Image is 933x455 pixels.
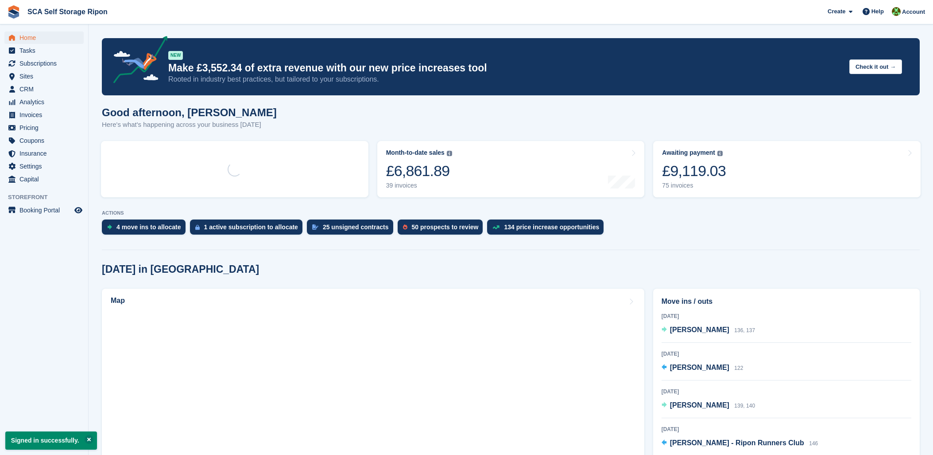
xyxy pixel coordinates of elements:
a: menu [4,83,84,95]
span: Insurance [19,147,73,160]
a: 25 unsigned contracts [307,220,398,239]
img: stora-icon-8386f47178a22dfd0bd8f6a31ec36ba5ce8667c1dd55bd0f319d3a0aa187defe.svg [7,5,20,19]
div: Awaiting payment [662,149,715,157]
span: Sites [19,70,73,82]
div: 39 invoices [386,182,452,189]
span: Tasks [19,44,73,57]
span: Settings [19,160,73,173]
span: Home [19,31,73,44]
img: move_ins_to_allocate_icon-fdf77a2bb77ea45bf5b3d319d69a93e2d87916cf1d5bf7949dd705db3b84f3ca.svg [107,224,112,230]
a: menu [4,109,84,121]
span: Help [871,7,884,16]
h2: Map [111,297,125,305]
div: 50 prospects to review [412,224,479,231]
img: Kelly Neesham [892,7,901,16]
div: 25 unsigned contracts [323,224,389,231]
img: price_increase_opportunities-93ffe204e8149a01c8c9dc8f82e8f89637d9d84a8eef4429ea346261dce0b2c0.svg [492,225,499,229]
a: 1 active subscription to allocate [190,220,307,239]
a: 134 price increase opportunities [487,220,608,239]
a: menu [4,160,84,173]
span: CRM [19,83,73,95]
span: Subscriptions [19,57,73,70]
a: menu [4,173,84,185]
a: 50 prospects to review [398,220,488,239]
p: Rooted in industry best practices, but tailored to your subscriptions. [168,75,842,84]
div: £9,119.03 [662,162,726,180]
a: [PERSON_NAME] 122 [662,362,743,374]
span: [PERSON_NAME] - Ripon Runners Club [670,439,804,447]
p: Make £3,552.34 of extra revenue with our new price increases tool [168,62,842,75]
h2: Move ins / outs [662,296,911,307]
span: 122 [734,365,743,371]
a: [PERSON_NAME] 139, 140 [662,400,755,412]
div: NEW [168,51,183,60]
a: SCA Self Storage Ripon [24,4,111,19]
span: Capital [19,173,73,185]
img: contract_signature_icon-13c848040528278c33f63329250d36e43548de30e8caae1d1a13099fd9432cc5.svg [312,224,318,230]
span: 136, 137 [734,327,755,333]
h2: [DATE] in [GEOGRAPHIC_DATA] [102,263,259,275]
a: [PERSON_NAME] 136, 137 [662,325,755,336]
img: icon-info-grey-7440780725fd019a000dd9b08b2336e03edf1995a4989e88bcd33f0948082b44.svg [717,151,723,156]
span: Coupons [19,134,73,147]
a: menu [4,204,84,216]
div: 134 price increase opportunities [504,224,599,231]
img: icon-info-grey-7440780725fd019a000dd9b08b2336e03edf1995a4989e88bcd33f0948082b44.svg [447,151,452,156]
span: Create [828,7,845,16]
a: menu [4,31,84,44]
img: prospect-51fa495bee0391a8d652442698ab0144808aea92771e9ea1ae160a38d050c398.svg [403,224,407,230]
div: 4 move ins to allocate [116,224,181,231]
a: Awaiting payment £9,119.03 75 invoices [653,141,921,197]
button: Check it out → [849,59,902,74]
span: [PERSON_NAME] [670,326,729,333]
div: £6,861.89 [386,162,452,180]
div: [DATE] [662,312,911,320]
a: menu [4,44,84,57]
span: 146 [809,440,818,447]
a: menu [4,122,84,134]
span: Booking Portal [19,204,73,216]
a: [PERSON_NAME] - Ripon Runners Club 146 [662,438,818,449]
a: menu [4,96,84,108]
a: menu [4,134,84,147]
h1: Good afternoon, [PERSON_NAME] [102,106,277,118]
span: Analytics [19,96,73,108]
a: Preview store [73,205,84,216]
img: active_subscription_to_allocate_icon-d502201f5373d7db506a760aba3b589e785aa758c864c3986d89f69b8ff3... [195,224,200,230]
span: [PERSON_NAME] [670,401,729,409]
div: Month-to-date sales [386,149,445,157]
p: ACTIONS [102,210,920,216]
a: menu [4,70,84,82]
div: [DATE] [662,425,911,433]
div: 75 invoices [662,182,726,189]
span: Account [902,8,925,16]
p: Signed in successfully. [5,431,97,450]
a: menu [4,57,84,70]
p: Here's what's happening across your business [DATE] [102,120,277,130]
div: [DATE] [662,350,911,358]
a: menu [4,147,84,160]
img: price-adjustments-announcement-icon-8257ccfd72463d97f412b2fc003d46551f7dbcb40ab6d574587a9cd5c0d94... [106,36,168,86]
span: 139, 140 [734,403,755,409]
a: Month-to-date sales £6,861.89 39 invoices [377,141,645,197]
span: Pricing [19,122,73,134]
div: 1 active subscription to allocate [204,224,298,231]
span: [PERSON_NAME] [670,364,729,371]
a: 4 move ins to allocate [102,220,190,239]
span: Invoices [19,109,73,121]
span: Storefront [8,193,88,202]
div: [DATE] [662,388,911,396]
